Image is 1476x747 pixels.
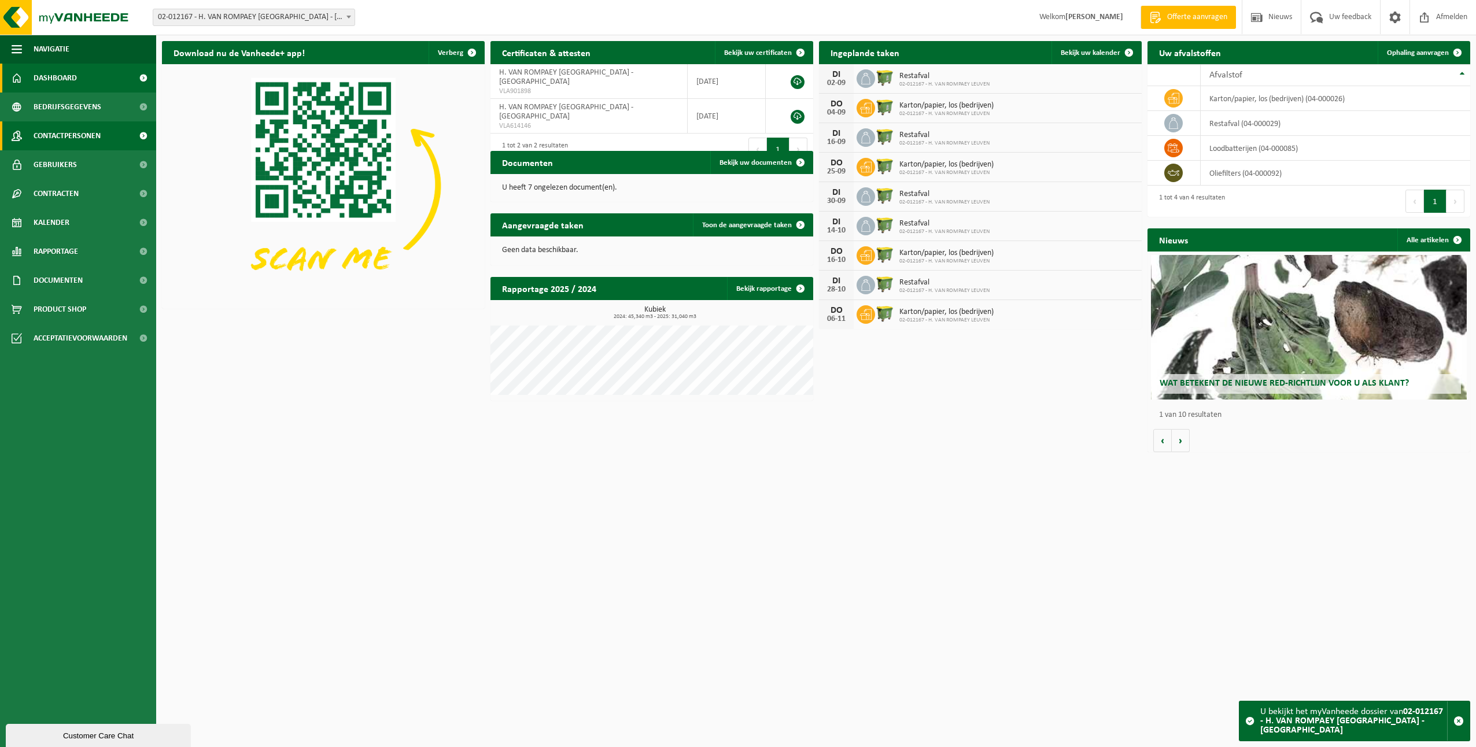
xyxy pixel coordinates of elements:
[875,68,895,87] img: WB-1100-HPE-GN-50
[825,70,848,79] div: DI
[825,129,848,138] div: DI
[496,314,813,320] span: 2024: 45,340 m3 - 2025: 31,040 m3
[710,151,812,174] a: Bekijk uw documenten
[429,41,484,64] button: Verberg
[715,41,812,64] a: Bekijk uw certificaten
[34,93,101,121] span: Bedrijfsgegevens
[719,159,792,167] span: Bekijk uw documenten
[162,64,485,306] img: Download de VHEPlus App
[1159,411,1464,419] p: 1 van 10 resultaten
[1164,12,1230,23] span: Offerte aanvragen
[899,287,990,294] span: 02-012167 - H. VAN ROMPAEY LEUVEN
[490,277,608,299] h2: Rapportage 2025 / 2024
[34,237,78,266] span: Rapportage
[1147,41,1233,64] h2: Uw afvalstoffen
[1172,429,1190,452] button: Volgende
[875,304,895,323] img: WB-1100-HPE-GN-50
[825,247,848,256] div: DO
[1424,190,1447,213] button: 1
[825,168,848,176] div: 25-09
[899,249,994,258] span: Karton/papier, los (bedrijven)
[767,138,789,161] button: 1
[34,121,101,150] span: Contactpersonen
[899,101,994,110] span: Karton/papier, los (bedrijven)
[1260,701,1447,741] div: U bekijkt het myVanheede dossier van
[496,306,813,320] h3: Kubiek
[490,213,595,236] h2: Aangevraagde taken
[1153,429,1172,452] button: Vorige
[825,79,848,87] div: 02-09
[34,150,77,179] span: Gebruikers
[1065,13,1123,21] strong: [PERSON_NAME]
[693,213,812,236] a: Toon de aangevraagde taken
[899,169,994,176] span: 02-012167 - H. VAN ROMPAEY LEUVEN
[899,140,990,147] span: 02-012167 - H. VAN ROMPAEY LEUVEN
[34,208,69,237] span: Kalender
[899,160,994,169] span: Karton/papier, los (bedrijven)
[825,227,848,235] div: 14-10
[819,41,911,64] h2: Ingeplande taken
[499,121,678,131] span: VLA614146
[825,197,848,205] div: 30-09
[825,99,848,109] div: DO
[1397,228,1469,252] a: Alle artikelen
[899,199,990,206] span: 02-012167 - H. VAN ROMPAEY LEUVEN
[499,68,633,86] span: H. VAN ROMPAEY [GEOGRAPHIC_DATA] - [GEOGRAPHIC_DATA]
[724,49,792,57] span: Bekijk uw certificaten
[899,308,994,317] span: Karton/papier, los (bedrijven)
[825,276,848,286] div: DI
[34,35,69,64] span: Navigatie
[702,221,792,229] span: Toon de aangevraagde taken
[875,127,895,146] img: WB-1100-HPE-GN-50
[875,274,895,294] img: WB-1100-HPE-GN-50
[1061,49,1120,57] span: Bekijk uw kalender
[899,131,990,140] span: Restafval
[1051,41,1141,64] a: Bekijk uw kalender
[825,315,848,323] div: 06-11
[688,64,766,99] td: [DATE]
[34,64,77,93] span: Dashboard
[438,49,463,57] span: Verberg
[34,179,79,208] span: Contracten
[875,156,895,176] img: WB-1100-HPE-GN-50
[1153,188,1225,214] div: 1 tot 4 van 4 resultaten
[875,97,895,117] img: WB-1100-HPE-GN-50
[899,258,994,265] span: 02-012167 - H. VAN ROMPAEY LEUVEN
[875,186,895,205] img: WB-1100-HPE-GN-50
[825,286,848,294] div: 28-10
[825,306,848,315] div: DO
[6,722,193,747] iframe: chat widget
[825,158,848,168] div: DO
[899,81,990,88] span: 02-012167 - H. VAN ROMPAEY LEUVEN
[688,99,766,134] td: [DATE]
[499,103,633,121] span: H. VAN ROMPAEY [GEOGRAPHIC_DATA] - [GEOGRAPHIC_DATA]
[789,138,807,161] button: Next
[1209,71,1242,80] span: Afvalstof
[825,256,848,264] div: 16-10
[1147,228,1200,251] h2: Nieuws
[1201,161,1470,186] td: oliefilters (04-000092)
[153,9,355,26] span: 02-012167 - H. VAN ROMPAEY LEUVEN - BIERBEEK
[1160,379,1409,388] span: Wat betekent de nieuwe RED-richtlijn voor u als klant?
[34,295,86,324] span: Product Shop
[1260,707,1443,735] strong: 02-012167 - H. VAN ROMPAEY [GEOGRAPHIC_DATA] - [GEOGRAPHIC_DATA]
[162,41,316,64] h2: Download nu de Vanheede+ app!
[1141,6,1236,29] a: Offerte aanvragen
[899,317,994,324] span: 02-012167 - H. VAN ROMPAEY LEUVEN
[899,278,990,287] span: Restafval
[1201,136,1470,161] td: loodbatterijen (04-000085)
[1378,41,1469,64] a: Ophaling aanvragen
[899,190,990,199] span: Restafval
[1387,49,1449,57] span: Ophaling aanvragen
[490,41,602,64] h2: Certificaten & attesten
[153,9,355,25] span: 02-012167 - H. VAN ROMPAEY LEUVEN - BIERBEEK
[502,246,802,254] p: Geen data beschikbaar.
[1405,190,1424,213] button: Previous
[490,151,564,173] h2: Documenten
[499,87,678,96] span: VLA901898
[825,188,848,197] div: DI
[875,245,895,264] img: WB-1100-HPE-GN-50
[34,266,83,295] span: Documenten
[899,110,994,117] span: 02-012167 - H. VAN ROMPAEY LEUVEN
